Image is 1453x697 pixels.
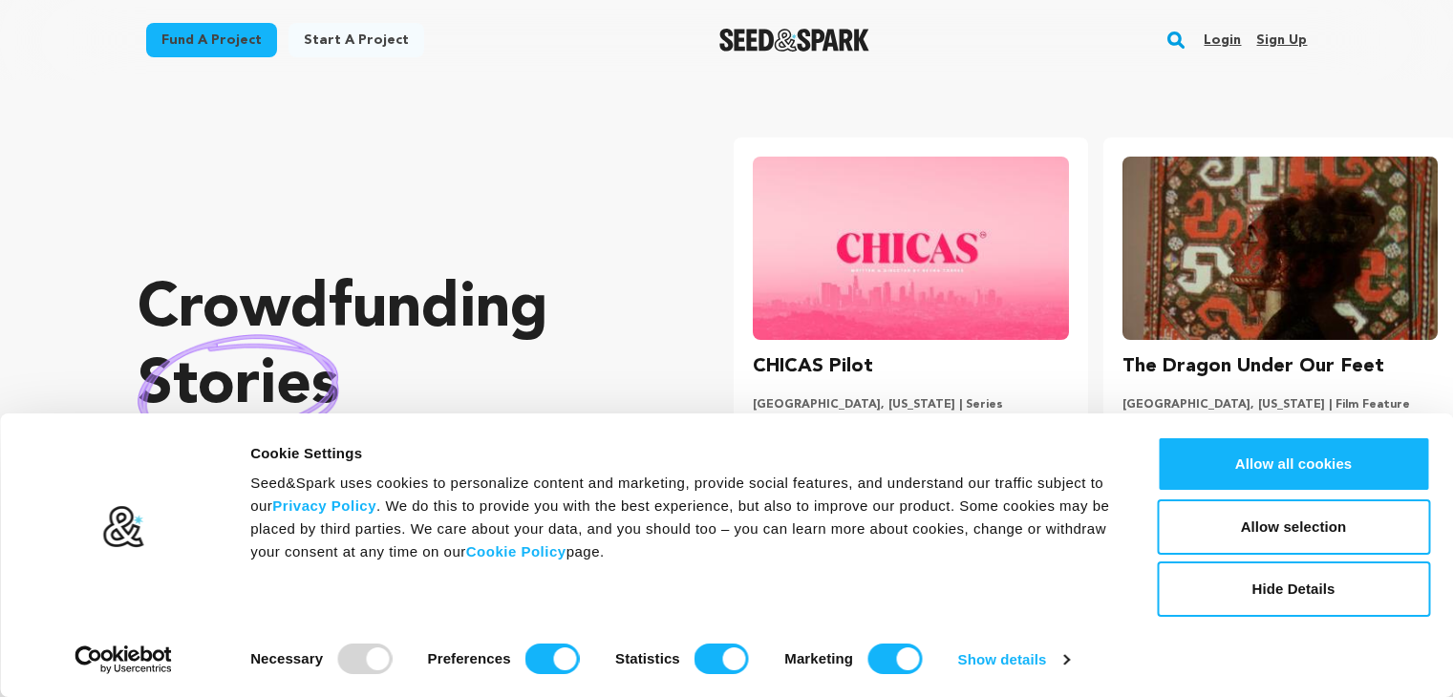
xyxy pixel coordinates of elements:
[40,645,207,674] a: Usercentrics Cookiebot - opens in a new window
[250,650,323,666] strong: Necessary
[250,472,1114,563] div: Seed&Spark uses cookies to personalize content and marketing, provide social features, and unders...
[1157,499,1430,555] button: Allow selection
[249,636,250,637] legend: Consent Selection
[784,650,853,666] strong: Marketing
[719,29,869,52] a: Seed&Spark Homepage
[138,334,339,438] img: hand sketched image
[1157,561,1430,617] button: Hide Details
[146,23,277,57] a: Fund a project
[615,650,680,666] strong: Statistics
[272,497,376,514] a: Privacy Policy
[1122,351,1384,382] h3: The Dragon Under Our Feet
[102,505,145,549] img: logo
[1204,25,1241,55] a: Login
[288,23,424,57] a: Start a project
[753,157,1068,340] img: CHICAS Pilot image
[753,397,1068,412] p: [GEOGRAPHIC_DATA], [US_STATE] | Series
[466,543,566,560] a: Cookie Policy
[138,272,657,501] p: Crowdfunding that .
[1122,157,1438,340] img: The Dragon Under Our Feet image
[250,442,1114,465] div: Cookie Settings
[1122,397,1438,412] p: [GEOGRAPHIC_DATA], [US_STATE] | Film Feature
[753,351,873,382] h3: CHICAS Pilot
[428,650,511,666] strong: Preferences
[1157,436,1430,492] button: Allow all cookies
[1256,25,1307,55] a: Sign up
[719,29,869,52] img: Seed&Spark Logo Dark Mode
[958,645,1069,674] a: Show details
